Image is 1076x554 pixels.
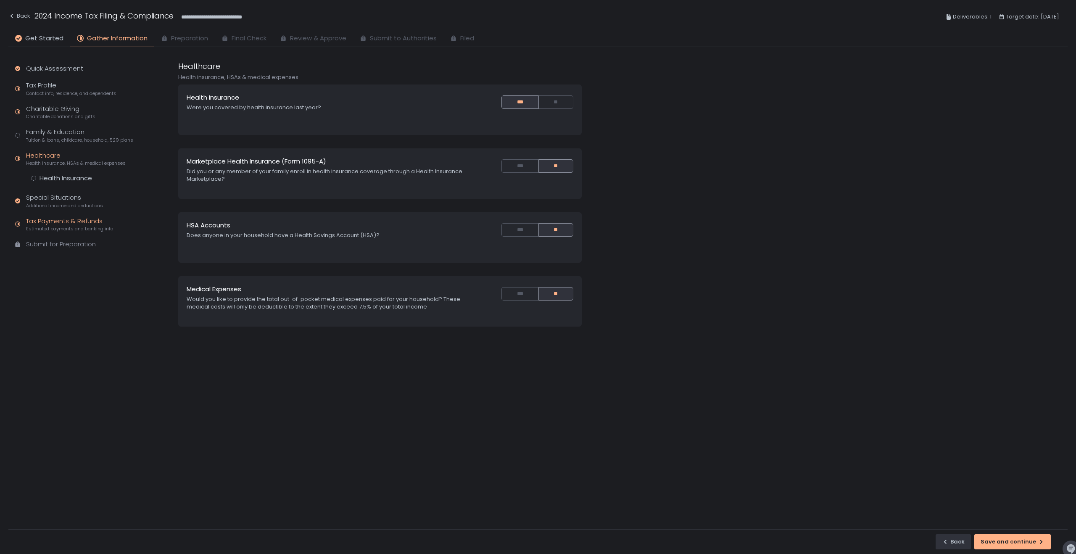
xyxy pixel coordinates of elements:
[171,34,208,43] span: Preparation
[87,34,148,43] span: Gather Information
[26,137,133,143] span: Tuition & loans, childcare, household, 529 plans
[178,61,220,72] h1: Healthcare
[981,538,1044,546] div: Save and continue
[40,174,92,182] div: Health Insurance
[26,240,96,249] div: Submit for Preparation
[26,226,113,232] span: Estimated payments and banking info
[936,534,971,549] button: Back
[187,295,468,311] div: Would you like to provide the total out-of-pocket medical expenses paid for your household? These...
[187,232,468,239] div: Does anyone in your household have a Health Savings Account (HSA)?
[26,151,126,167] div: Healthcare
[26,113,95,120] span: Charitable donations and gifts
[25,34,63,43] span: Get Started
[232,34,266,43] span: Final Check
[460,34,474,43] span: Filed
[974,534,1051,549] button: Save and continue
[26,90,116,97] span: Contact info, residence, and dependents
[8,11,30,21] div: Back
[187,104,468,111] div: Were you covered by health insurance last year?
[26,193,103,209] div: Special Situations
[187,285,241,294] h1: Medical Expenses
[26,104,95,120] div: Charitable Giving
[26,127,133,143] div: Family & Education
[26,203,103,209] span: Additional income and deductions
[953,12,992,22] span: Deliverables: 1
[370,34,437,43] span: Submit to Authorities
[178,74,582,81] div: Health insurance, HSAs & medical expenses
[187,93,239,103] h1: Health Insurance
[26,64,83,74] div: Quick Assessment
[34,10,174,21] h1: 2024 Income Tax Filing & Compliance
[290,34,346,43] span: Review & Approve
[8,10,30,24] button: Back
[187,168,468,183] div: Did you or any member of your family enroll in health insurance coverage through a Health Insuran...
[187,221,230,230] h1: HSA Accounts
[1006,12,1059,22] span: Target date: [DATE]
[26,160,126,166] span: Health insurance, HSAs & medical expenses
[26,81,116,97] div: Tax Profile
[187,157,326,166] h1: Marketplace Health Insurance (Form 1095-A)
[942,538,965,546] div: Back
[26,216,113,232] div: Tax Payments & Refunds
